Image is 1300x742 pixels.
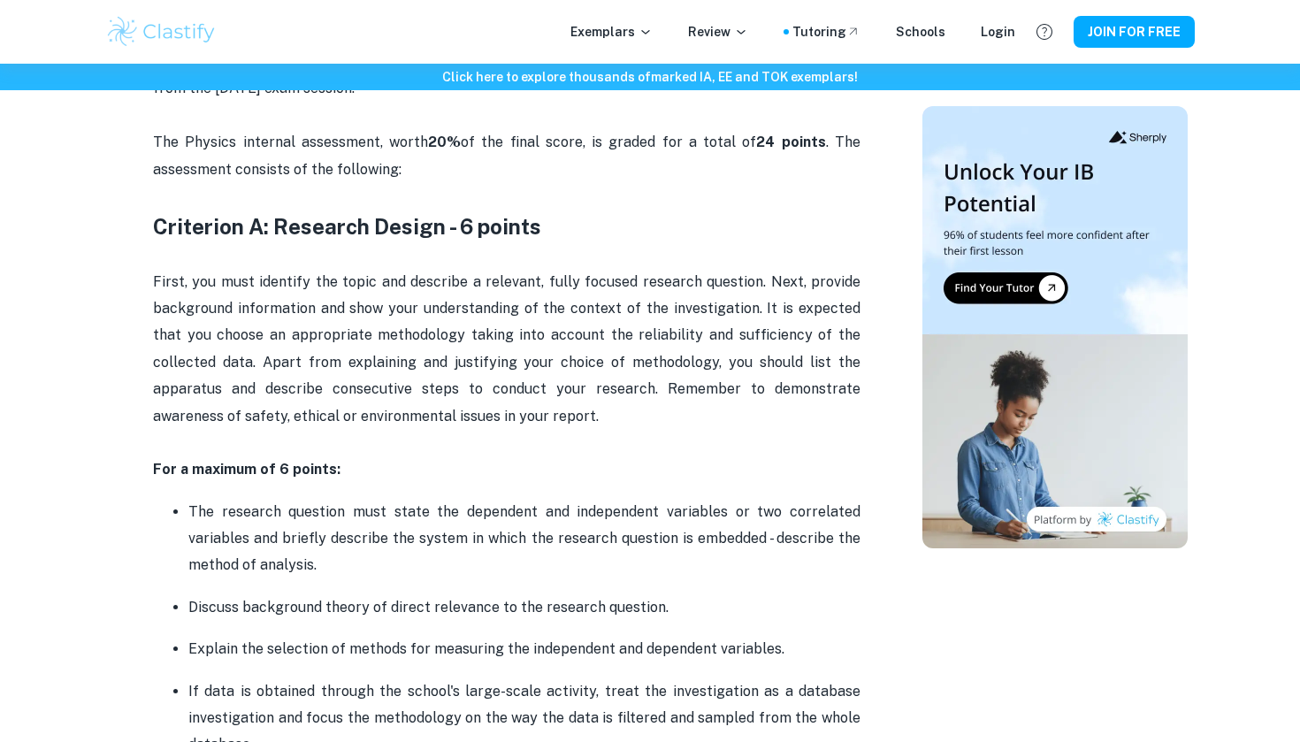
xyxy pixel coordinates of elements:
p: Discuss background theory of direct relevance to the research question. [188,594,860,621]
strong: For a maximum of 6 points: [153,461,340,478]
span: First, you must identify the topic and describe a relevant, fully focused research question. Next... [153,273,864,425]
p: The research question must state the dependent and independent variables or two correlated variab... [188,499,860,579]
p: Exemplars [570,22,653,42]
h6: Click here to explore thousands of marked IA, EE and TOK exemplars ! [4,67,1296,87]
a: Tutoring [792,22,860,42]
a: Schools [896,22,945,42]
strong: 20% [428,134,461,150]
strong: Criterion A: Research Design - 6 points [153,214,541,239]
button: Help and Feedback [1029,17,1059,47]
p: The Physics internal assessment, worth of the final score, is graded for a total of . The assessm... [153,103,860,183]
img: Clastify logo [105,14,218,50]
img: Thumbnail [922,106,1188,548]
a: Login [981,22,1015,42]
strong: 24 points [756,134,825,150]
button: JOIN FOR FREE [1074,16,1195,48]
p: Review [688,22,748,42]
p: Explain the selection of methods for measuring the independent and dependent variables. [188,636,860,662]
